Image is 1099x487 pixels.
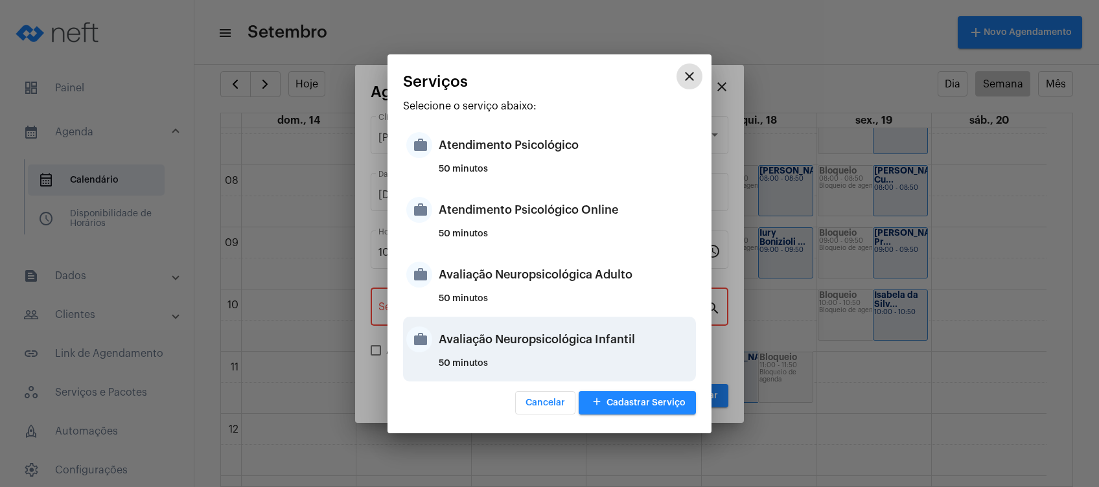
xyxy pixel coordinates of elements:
[515,391,575,414] button: Cancelar
[403,73,468,90] span: Serviços
[406,326,432,352] mat-icon: work
[439,229,693,249] div: 50 minutos
[439,164,693,184] div: 50 minutos
[439,190,693,229] div: Atendimento Psicológico Online
[403,100,696,112] p: Selecione o serviço abaixo:
[439,126,693,164] div: Atendimento Psicológico
[406,197,432,223] mat-icon: work
[406,132,432,158] mat-icon: work
[439,255,693,294] div: Avaliação Neuropsicológica Adulto
[589,394,605,411] mat-icon: add
[439,359,693,378] div: 50 minutos
[682,69,697,84] mat-icon: close
[526,398,565,407] span: Cancelar
[439,294,693,313] div: 50 minutos
[406,262,432,288] mat-icon: work
[579,391,696,414] button: Cadastrar Serviço
[439,320,693,359] div: Avaliação Neuropsicológica Infantil
[589,398,686,407] span: Cadastrar Serviço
